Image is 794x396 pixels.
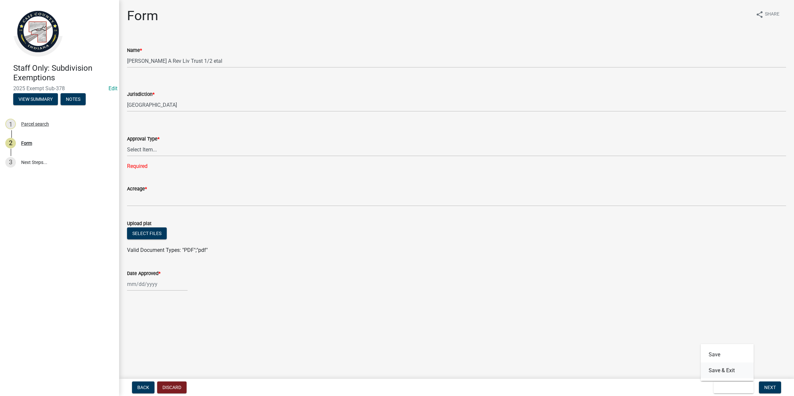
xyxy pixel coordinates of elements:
div: 2 [5,138,16,148]
h4: Staff Only: Subdivision Exemptions [13,63,114,83]
span: Valid Document Types: "PDF";"pdf" [127,247,208,253]
button: Save & Exit [701,363,754,378]
button: Discard [157,381,187,393]
div: 3 [5,157,16,168]
button: Save & Exit [714,381,754,393]
button: Save [701,347,754,363]
div: Required [127,162,786,170]
h1: Form [127,8,158,24]
div: 1 [5,119,16,129]
span: Share [765,11,779,19]
label: Date Approved [127,271,160,276]
wm-modal-confirm: Edit Application Number [109,85,117,92]
wm-modal-confirm: Summary [13,97,58,102]
div: Form [21,141,32,145]
span: Save & Exit [719,385,744,390]
label: Name [127,48,142,53]
img: Cass County, Indiana [13,7,63,57]
div: Parcel search [21,122,49,126]
i: share [756,11,764,19]
span: 2025 Exempt Sub-378 [13,85,106,92]
input: mm/dd/yyyy [127,277,188,291]
button: Back [132,381,154,393]
span: Next [764,385,776,390]
label: Upload plat [127,221,152,226]
a: Edit [109,85,117,92]
span: Back [137,385,149,390]
button: Select files [127,227,167,239]
wm-modal-confirm: Notes [61,97,86,102]
button: Notes [61,93,86,105]
label: Approval Type [127,137,159,141]
label: Jurisdiction [127,92,154,97]
label: Acreage [127,187,147,191]
div: Save & Exit [701,344,754,381]
button: shareShare [750,8,785,21]
button: Next [759,381,781,393]
button: View Summary [13,93,58,105]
